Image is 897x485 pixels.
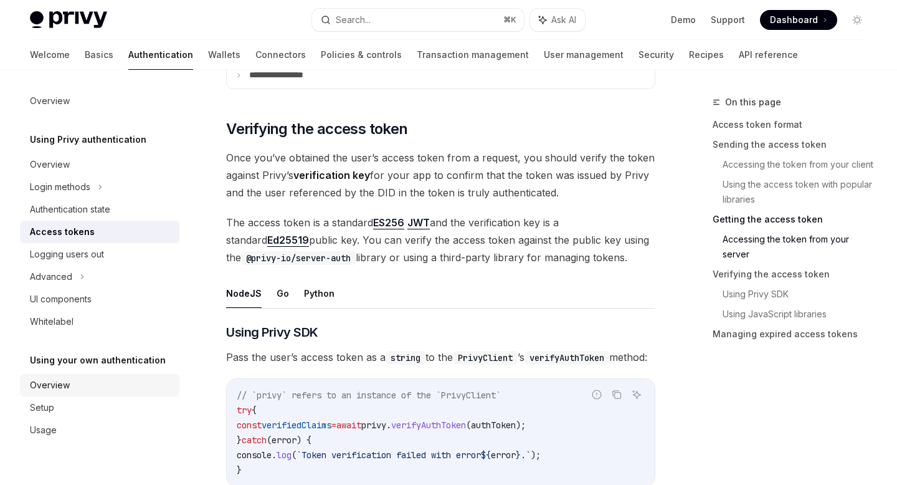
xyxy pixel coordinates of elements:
[304,279,335,308] button: Python
[277,279,289,308] button: Go
[226,119,407,139] span: Verifying the access token
[30,247,104,262] div: Logging users out
[237,390,501,401] span: // `privy` refers to an instance of the `PrivyClient`
[739,40,798,70] a: API reference
[241,251,356,265] code: @privy-io/server-auth
[386,420,391,431] span: .
[262,420,331,431] span: verifiedClaims
[30,353,166,368] h5: Using your own authentication
[713,115,877,135] a: Access token format
[711,14,745,26] a: Support
[252,405,257,416] span: {
[321,40,402,70] a: Policies & controls
[20,221,179,243] a: Access tokens
[292,449,297,461] span: (
[544,40,624,70] a: User management
[713,135,877,155] a: Sending the access token
[20,90,179,112] a: Overview
[503,15,516,25] span: ⌘ K
[226,149,655,201] span: Once you’ve obtained the user’s access token from a request, you should verify the token against ...
[20,198,179,221] a: Authentication state
[237,449,272,461] span: console
[226,279,262,308] button: NodeJS
[336,420,361,431] span: await
[237,420,262,431] span: const
[521,449,531,461] span: .`
[30,11,107,29] img: light logo
[20,288,179,310] a: UI components
[530,9,585,31] button: Ask AI
[30,202,110,217] div: Authentication state
[30,180,90,194] div: Login methods
[847,10,867,30] button: Toggle dark mode
[30,94,70,108] div: Overview
[267,234,309,247] a: Ed25519
[723,229,877,264] a: Accessing the token from your server
[373,216,404,229] a: ES256
[20,419,179,441] a: Usage
[255,40,306,70] a: Connectors
[725,95,781,110] span: On this page
[713,264,877,284] a: Verifying the access token
[770,14,818,26] span: Dashboard
[723,304,877,324] a: Using JavaScript libraries
[20,153,179,176] a: Overview
[226,324,318,341] span: Using Privy SDK
[609,387,625,403] button: Copy the contents from the code block
[531,449,541,461] span: );
[20,243,179,266] a: Logging users out
[208,40,240,70] a: Wallets
[272,449,277,461] span: .
[30,400,54,415] div: Setup
[689,40,724,70] a: Recipes
[723,155,877,175] a: Accessing the token from your client
[267,435,272,446] span: (
[723,284,877,304] a: Using Privy SDK
[20,310,179,333] a: Whitelabel
[336,12,371,27] div: Search...
[272,435,297,446] span: error
[466,420,471,431] span: (
[30,132,146,147] h5: Using Privy authentication
[242,435,267,446] span: catch
[481,449,491,461] span: ${
[312,9,523,31] button: Search...⌘K
[671,14,696,26] a: Demo
[629,387,645,403] button: Ask AI
[589,387,605,403] button: Report incorrect code
[226,214,655,266] span: The access token is a standard and the verification key is a standard public key. You can verify ...
[453,351,518,365] code: PrivyClient
[30,40,70,70] a: Welcome
[20,374,179,396] a: Overview
[713,324,877,344] a: Managing expired access tokens
[30,157,70,172] div: Overview
[20,396,179,419] a: Setup
[760,10,837,30] a: Dashboard
[297,435,311,446] span: ) {
[30,314,74,329] div: Whitelabel
[30,378,70,393] div: Overview
[524,351,609,365] code: verifyAuthToken
[30,269,72,284] div: Advanced
[491,449,516,461] span: error
[297,449,481,461] span: `Token verification failed with error
[361,420,386,431] span: privy
[417,40,529,70] a: Transaction management
[277,449,292,461] span: log
[237,464,242,476] span: }
[713,209,877,229] a: Getting the access token
[723,175,877,209] a: Using the access token with popular libraries
[386,351,425,365] code: string
[226,348,655,366] span: Pass the user’s access token as a to the ’s method:
[30,423,57,438] div: Usage
[237,405,252,416] span: try
[551,14,576,26] span: Ask AI
[516,420,526,431] span: );
[128,40,193,70] a: Authentication
[391,420,466,431] span: verifyAuthToken
[331,420,336,431] span: =
[471,420,516,431] span: authToken
[30,292,92,307] div: UI components
[293,169,370,181] strong: verification key
[85,40,113,70] a: Basics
